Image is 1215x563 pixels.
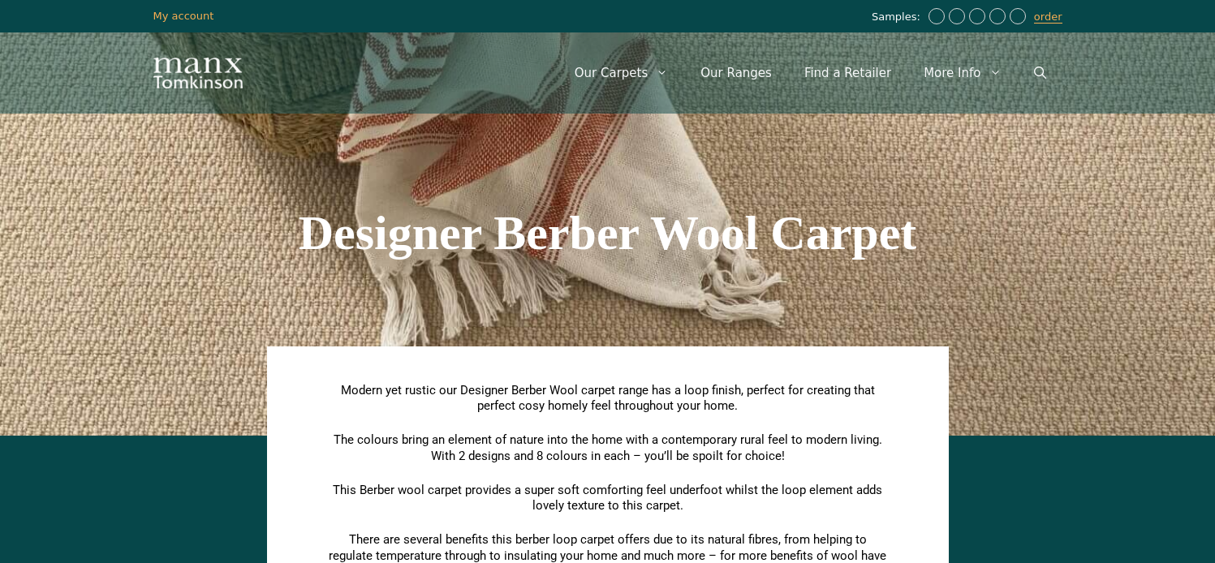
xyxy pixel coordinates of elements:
[153,58,243,88] img: Manx Tomkinson
[328,432,888,464] p: The colours bring an element of nature into the home with a contemporary rural feel to modern liv...
[788,49,907,97] a: Find a Retailer
[558,49,1062,97] nav: Primary
[153,10,214,22] a: My account
[1018,49,1062,97] a: Open Search Bar
[872,11,924,24] span: Samples:
[1034,11,1062,24] a: order
[328,483,888,514] p: This Berber wool carpet provides a super soft comforting feel underfoot whilst the loop element a...
[153,208,1062,257] h1: Designer Berber Wool Carpet
[907,49,1017,97] a: More Info
[558,49,685,97] a: Our Carpets
[684,49,788,97] a: Our Ranges
[328,383,888,415] p: Modern yet rustic our Designer Berber Wool carpet range has a loop finish, perfect for creating t...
